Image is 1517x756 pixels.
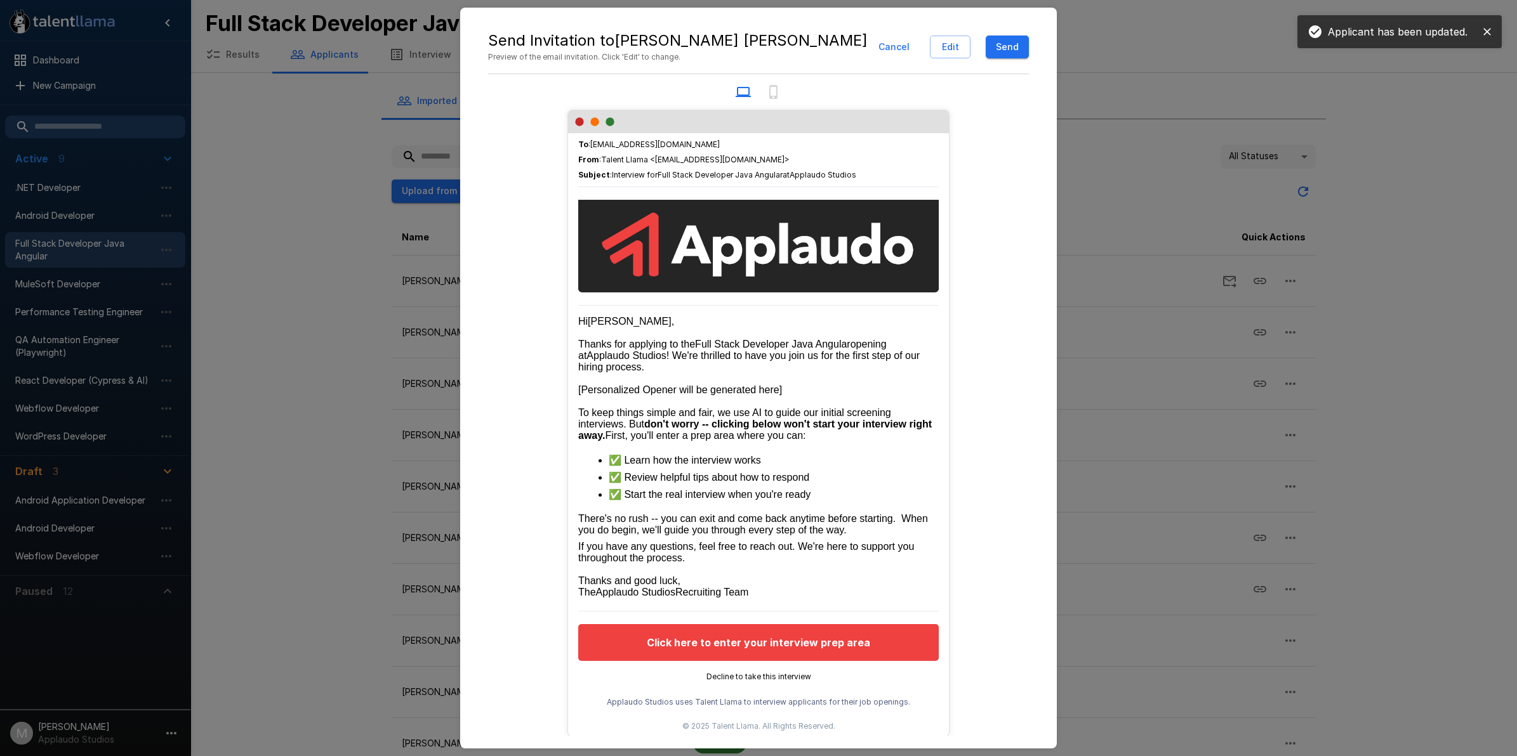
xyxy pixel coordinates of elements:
span: Recruiting Team [675,587,748,597]
span: ! We're thrilled to have you join us for the first step of our hiring process. [578,350,923,372]
p: Applaudo Studios uses Talent Llama to interview applicants for their job openings. [578,696,939,708]
span: Thanks for applying to the [578,339,695,349]
button: Cancel [873,36,915,59]
button: Send [986,36,1029,59]
span: Interview for [612,170,658,179]
span: [Personalized Opener will be generated here] [578,384,782,395]
span: Hi [578,316,588,327]
h5: Send Invitation to [PERSON_NAME] [PERSON_NAME] [488,30,868,51]
span: ✅ Learn how the interview works [609,455,761,466]
span: Full Stack Developer Java Angular [695,339,851,349]
button: Edit [930,36,970,59]
span: Thanks and good luck, [578,575,680,586]
img: Talent Llama [578,200,939,290]
span: ✅ Review helpful tips about how to respond [609,472,809,483]
span: : [EMAIL_ADDRESS][DOMAIN_NAME] [578,138,939,151]
span: Applaudo Studios [790,170,856,179]
span: The [578,587,596,597]
strong: don't worry -- clicking below won't start your interview right away. [578,419,934,441]
span: : Talent Llama <[EMAIL_ADDRESS][DOMAIN_NAME]> [578,153,790,166]
b: From [578,155,599,164]
span: Applaudo Studios [586,350,666,361]
span: If you have any questions, feel free to reach out. We're here to support you throughout the process. [578,541,917,563]
span: ✅ Start the real interview when you're ready [609,489,811,500]
p: Decline to take this interview [578,670,939,683]
p: Applicant has been updated. [1328,24,1467,39]
span: opening at [578,339,889,361]
b: To [578,140,588,149]
p: © 2025 Talent Llama. All Rights Reserved. [578,721,939,731]
span: Full Stack Developer Java Angular [658,170,783,179]
span: There's no rush -- you can exit and come back anytime before starting. When you do begin, we'll g... [578,513,931,535]
span: : [578,169,856,181]
span: First, you'll enter a prep area where you can: [605,430,805,441]
span: To keep things simple and fair, we use AI to guide our initial screening interviews. But [578,407,894,429]
span: at [783,170,790,179]
b: Subject [578,170,610,179]
span: , [672,316,674,327]
button: Click here to enter your interview prep area [578,624,939,661]
button: close [1478,22,1497,41]
span: [PERSON_NAME] [588,316,672,327]
span: Applaudo Studios [596,587,675,597]
span: Preview of the email invitation. Click 'Edit' to change. [488,51,868,63]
